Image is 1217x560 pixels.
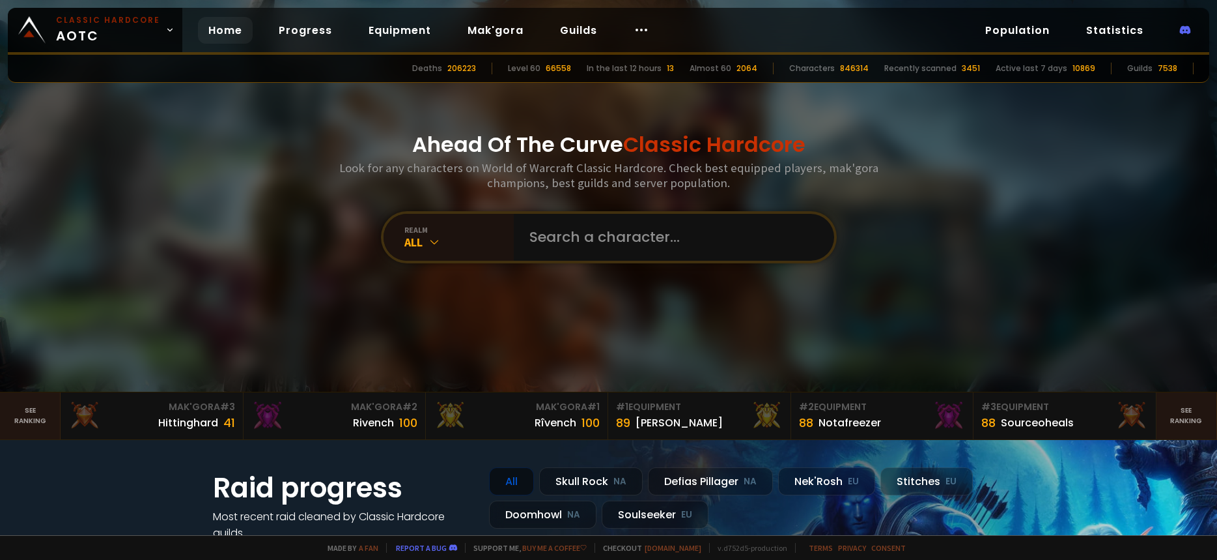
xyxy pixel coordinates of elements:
[158,415,218,431] div: Hittinghard
[681,508,692,522] small: EU
[744,475,757,488] small: NA
[616,400,782,414] div: Equipment
[447,63,476,74] div: 206223
[616,414,630,432] div: 89
[268,17,343,44] a: Progress
[546,63,571,74] div: 66558
[996,63,1067,74] div: Active last 7 days
[602,501,708,529] div: Soulseeker
[522,543,587,553] a: Buy me a coffee
[809,543,833,553] a: Terms
[353,415,394,431] div: Rivench
[412,63,442,74] div: Deaths
[251,400,417,414] div: Mak'Gora
[550,17,608,44] a: Guilds
[613,475,626,488] small: NA
[68,400,234,414] div: Mak'Gora
[608,392,790,439] a: #1Equipment89[PERSON_NAME]
[884,63,957,74] div: Recently scanned
[840,63,869,74] div: 846314
[320,543,378,553] span: Made by
[818,415,881,431] div: Notafreezer
[359,543,378,553] a: a fan
[871,543,906,553] a: Consent
[581,414,600,432] div: 100
[404,225,514,235] div: realm
[1158,63,1177,74] div: 7538
[402,400,417,413] span: # 2
[8,8,182,52] a: Classic HardcoreAOTC
[799,400,965,414] div: Equipment
[1127,63,1153,74] div: Guilds
[791,392,973,439] a: #2Equipment88Notafreezer
[880,467,973,495] div: Stitches
[396,543,447,553] a: Report a bug
[412,129,805,160] h1: Ahead Of The Curve
[616,400,628,413] span: # 1
[465,543,587,553] span: Support me,
[981,414,996,432] div: 88
[244,392,426,439] a: Mak'Gora#2Rivench100
[981,400,1147,414] div: Equipment
[223,414,235,432] div: 41
[973,392,1156,439] a: #3Equipment88Sourceoheals
[587,63,662,74] div: In the last 12 hours
[1072,63,1095,74] div: 10869
[667,63,674,74] div: 13
[220,400,235,413] span: # 3
[426,392,608,439] a: Mak'Gora#1Rîvench100
[623,130,805,159] span: Classic Hardcore
[508,63,540,74] div: Level 60
[975,17,1060,44] a: Population
[945,475,957,488] small: EU
[358,17,441,44] a: Equipment
[213,467,473,508] h1: Raid progress
[736,63,757,74] div: 2064
[962,63,980,74] div: 3451
[799,400,814,413] span: # 2
[404,235,514,250] div: All
[434,400,600,414] div: Mak'Gora
[56,14,160,26] small: Classic Hardcore
[1076,17,1154,44] a: Statistics
[838,543,866,553] a: Privacy
[789,63,835,74] div: Characters
[595,543,701,553] span: Checkout
[539,467,643,495] div: Skull Rock
[399,414,417,432] div: 100
[567,508,580,522] small: NA
[489,467,534,495] div: All
[848,475,859,488] small: EU
[522,214,818,261] input: Search a character...
[645,543,701,553] a: [DOMAIN_NAME]
[334,160,884,190] h3: Look for any characters on World of Warcraft Classic Hardcore. Check best equipped players, mak'g...
[213,508,473,541] h4: Most recent raid cleaned by Classic Hardcore guilds
[1001,415,1074,431] div: Sourceoheals
[56,14,160,46] span: AOTC
[648,467,773,495] div: Defias Pillager
[535,415,576,431] div: Rîvench
[587,400,600,413] span: # 1
[636,415,723,431] div: [PERSON_NAME]
[709,543,787,553] span: v. d752d5 - production
[778,467,875,495] div: Nek'Rosh
[61,392,243,439] a: Mak'Gora#3Hittinghard41
[981,400,996,413] span: # 3
[198,17,253,44] a: Home
[457,17,534,44] a: Mak'gora
[690,63,731,74] div: Almost 60
[489,501,596,529] div: Doomhowl
[799,414,813,432] div: 88
[1156,392,1217,439] a: Seeranking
